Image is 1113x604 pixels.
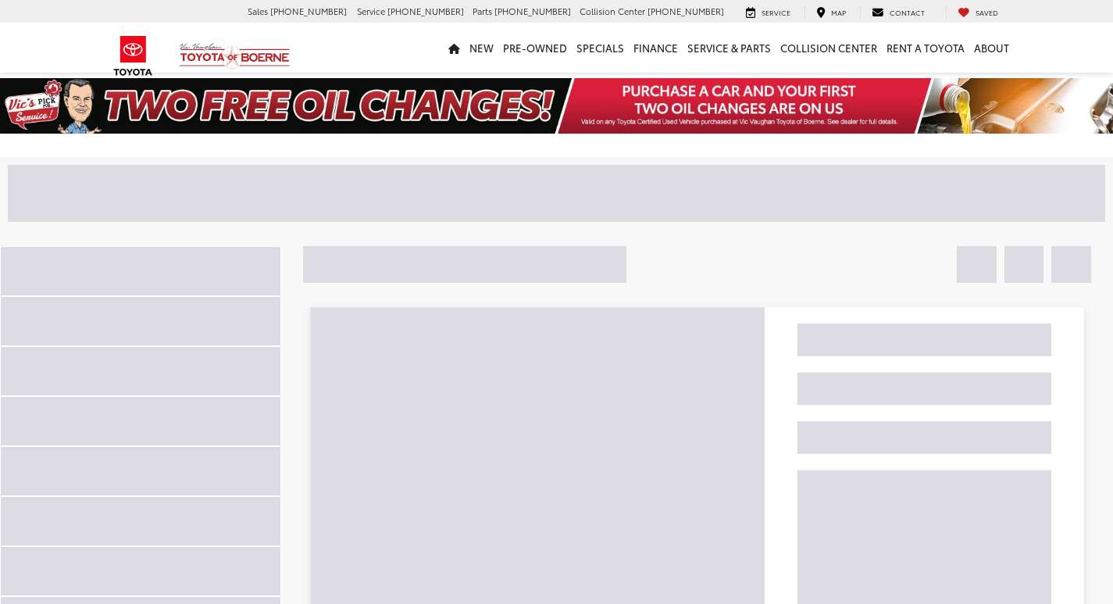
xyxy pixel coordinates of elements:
[270,5,347,17] span: [PHONE_NUMBER]
[629,23,683,73] a: Finance
[387,5,464,17] span: [PHONE_NUMBER]
[647,5,724,17] span: [PHONE_NUMBER]
[357,5,385,17] span: Service
[969,23,1014,73] a: About
[580,5,645,17] span: Collision Center
[976,7,998,17] span: Saved
[946,6,1010,19] a: My Saved Vehicles
[179,42,291,70] img: Vic Vaughan Toyota of Boerne
[776,23,882,73] a: Collision Center
[248,5,268,17] span: Sales
[104,30,162,81] img: Toyota
[890,7,925,17] span: Contact
[831,7,846,17] span: Map
[882,23,969,73] a: Rent a Toyota
[494,5,571,17] span: [PHONE_NUMBER]
[860,6,936,19] a: Contact
[473,5,492,17] span: Parts
[444,23,465,73] a: Home
[762,7,790,17] span: Service
[734,6,802,19] a: Service
[804,6,858,19] a: Map
[498,23,572,73] a: Pre-Owned
[465,23,498,73] a: New
[683,23,776,73] a: Service & Parts: Opens in a new tab
[572,23,629,73] a: Specials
